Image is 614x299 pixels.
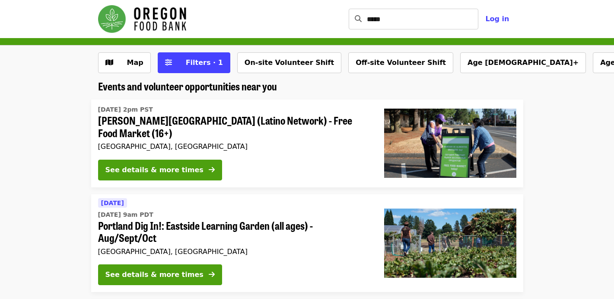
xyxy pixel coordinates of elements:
[98,142,370,151] div: [GEOGRAPHIC_DATA], [GEOGRAPHIC_DATA]
[98,248,370,256] div: [GEOGRAPHIC_DATA], [GEOGRAPHIC_DATA]
[105,58,113,67] i: map icon
[98,52,151,73] button: Show map view
[98,160,222,180] button: See details & more times
[98,105,153,114] time: [DATE] 2pm PST
[209,270,215,279] i: arrow-right icon
[165,58,172,67] i: sliders-h icon
[105,165,204,175] div: See details & more times
[348,52,453,73] button: Off-site Volunteer Shift
[98,78,277,93] span: Events and volunteer opportunities near you
[98,5,186,33] img: Oregon Food Bank - Home
[98,210,153,219] time: [DATE] 9am PDT
[384,209,516,278] img: Portland Dig In!: Eastside Learning Garden (all ages) - Aug/Sept/Oct organized by Oregon Food Bank
[384,109,516,178] img: Rigler Elementary School (Latino Network) - Free Food Market (16+) organized by Oregon Food Bank
[460,52,586,73] button: Age [DEMOGRAPHIC_DATA]+
[91,194,523,293] a: See details for "Portland Dig In!: Eastside Learning Garden (all ages) - Aug/Sept/Oct"
[158,52,230,73] button: Filters (1 selected)
[98,219,370,244] span: Portland Dig In!: Eastside Learning Garden (all ages) - Aug/Sept/Oct
[98,264,222,285] button: See details & more times
[101,199,124,206] span: [DATE]
[478,10,516,28] button: Log in
[98,114,370,139] span: [PERSON_NAME][GEOGRAPHIC_DATA] (Latino Network) - Free Food Market (16+)
[367,9,478,29] input: Search
[355,15,362,23] i: search icon
[127,58,143,67] span: Map
[105,270,204,280] div: See details & more times
[186,58,223,67] span: Filters · 1
[237,52,341,73] button: On-site Volunteer Shift
[485,15,509,23] span: Log in
[91,100,523,187] a: See details for "Rigler Elementary School (Latino Network) - Free Food Market (16+)"
[209,166,215,174] i: arrow-right icon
